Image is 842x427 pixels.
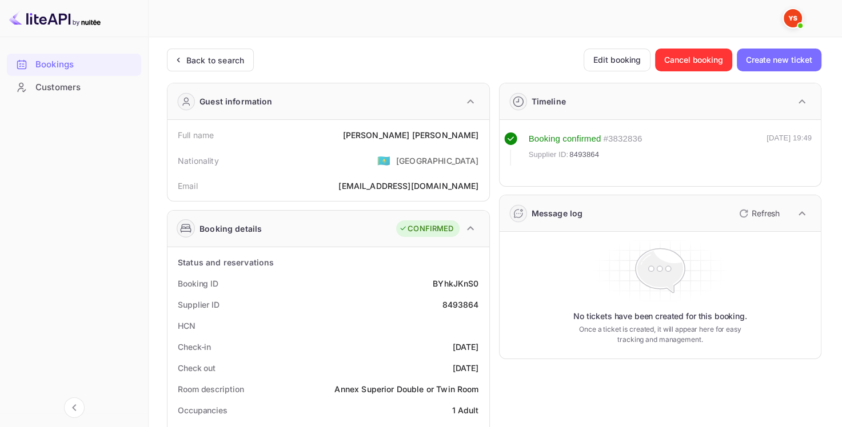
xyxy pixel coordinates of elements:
div: [PERSON_NAME] [PERSON_NAME] [342,129,478,141]
img: LiteAPI logo [9,9,101,27]
button: Cancel booking [655,49,732,71]
div: Booking confirmed [529,132,601,146]
p: Once a ticket is created, it will appear here for easy tracking and management. [574,324,746,345]
div: 1 Adult [452,404,478,416]
div: Customers [7,76,141,99]
div: Message log [532,207,583,219]
span: 8493864 [569,149,599,160]
div: BYhkJKnS0 [433,277,478,289]
div: Bookings [35,58,135,71]
div: [GEOGRAPHIC_DATA] [396,155,479,167]
div: Full name [178,129,214,141]
p: No tickets have been created for this booking. [573,311,747,322]
div: Status and reservations [178,256,274,268]
button: Refresh [732,204,784,223]
a: Customers [7,76,141,98]
div: Booking details [199,223,262,235]
div: Email [178,180,198,192]
p: Refresh [752,207,780,219]
div: CONFIRMED [399,223,453,235]
div: [DATE] 19:49 [767,132,812,166]
div: [DATE] [453,341,479,353]
div: Check-in [178,341,211,353]
div: Supplier ID [178,299,220,311]
div: Nationality [178,155,219,167]
a: Bookings [7,54,141,75]
span: Supplier ID: [529,149,569,160]
div: HCN [178,320,195,332]
div: [DATE] [453,362,479,374]
div: Timeline [532,95,566,107]
div: Customers [35,81,135,94]
div: Annex Superior Double or Twin Room [334,383,478,395]
div: Back to search [186,54,244,66]
div: # 3832836 [603,132,642,146]
img: Yandex Support [784,9,802,27]
div: Booking ID [178,277,218,289]
div: Bookings [7,54,141,76]
span: United States [377,150,390,171]
div: Guest information [199,95,273,107]
button: Collapse navigation [64,397,85,418]
button: Create new ticket [737,49,821,71]
div: [EMAIL_ADDRESS][DOMAIN_NAME] [338,180,478,192]
div: Room description [178,383,244,395]
button: Edit booking [584,49,651,71]
div: Occupancies [178,404,228,416]
div: 8493864 [442,299,478,311]
div: Check out [178,362,216,374]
